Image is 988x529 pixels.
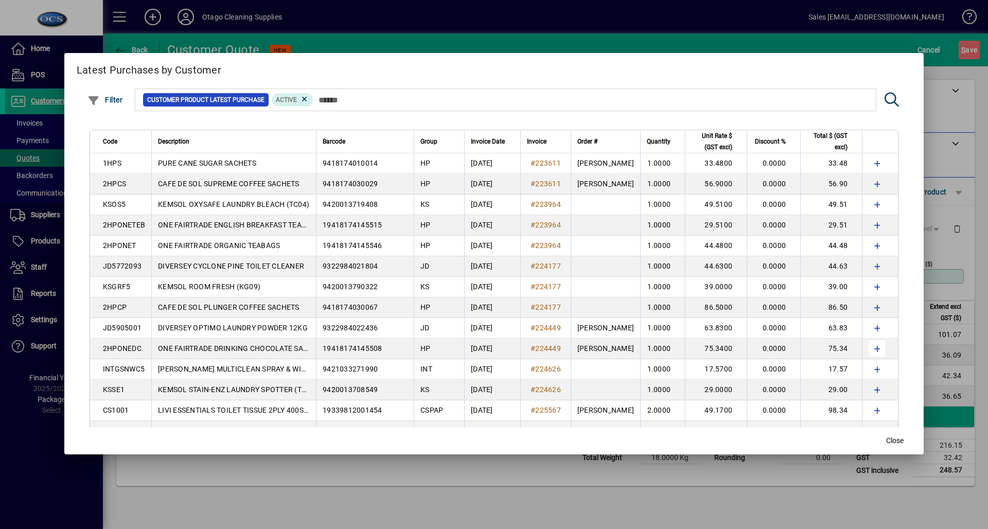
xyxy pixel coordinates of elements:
[531,365,535,373] span: #
[464,236,520,256] td: [DATE]
[531,385,535,394] span: #
[755,136,786,147] span: Discount %
[640,380,685,400] td: 1.0000
[420,283,430,291] span: KS
[685,421,747,442] td: 105.0000
[323,221,382,229] span: 19418174145515
[103,324,142,332] span: JD5905001
[640,297,685,318] td: 1.0000
[640,421,685,442] td: 1.0000
[464,359,520,380] td: [DATE]
[272,93,313,107] mat-chip: Product Activation Status: Active
[323,180,378,188] span: 9418174030029
[527,363,564,375] a: #224626
[747,400,800,421] td: 0.0000
[103,283,131,291] span: KSGRF5
[158,180,299,188] span: CAFE DE SOL SUPREME COFFEE SACHETS
[747,318,800,339] td: 0.0000
[535,344,561,352] span: 224449
[747,256,800,277] td: 0.0000
[158,262,304,270] span: DIVERSEY CYCLONE PINE TOILET CLEANER
[323,283,378,291] span: 9420013790322
[527,384,564,395] a: #224626
[800,256,862,277] td: 44.63
[531,303,535,311] span: #
[535,200,561,208] span: 223964
[800,174,862,195] td: 56.90
[158,159,256,167] span: PURE CANE SUGAR SACHETS
[87,96,123,104] span: Filter
[527,343,564,354] a: #224449
[103,221,145,229] span: 2HPONETEB
[531,180,535,188] span: #
[577,136,597,147] span: Order #
[323,324,378,332] span: 9322984022436
[685,153,747,174] td: 33.4800
[800,421,862,442] td: 105.00
[747,339,800,359] td: 0.0000
[323,303,378,311] span: 9418174030067
[535,385,561,394] span: 224626
[158,303,299,311] span: CAFE DE SOL PLUNGER COFFEE SACHETS
[535,283,561,291] span: 224177
[103,136,117,147] span: Code
[464,318,520,339] td: [DATE]
[640,277,685,297] td: 1.0000
[464,277,520,297] td: [DATE]
[420,221,431,229] span: HP
[464,421,520,442] td: [DATE]
[800,195,862,215] td: 49.51
[800,277,862,297] td: 39.00
[692,130,732,153] span: Unit Rate $ (GST excl)
[85,91,126,109] button: Filter
[685,380,747,400] td: 29.0000
[323,262,378,270] span: 9322984021804
[103,303,127,311] span: 2HPCP
[747,297,800,318] td: 0.0000
[323,241,382,250] span: 19418174145546
[158,283,260,291] span: KEMSOL ROOM FRESH (KG09)
[464,153,520,174] td: [DATE]
[800,236,862,256] td: 44.48
[527,240,564,251] a: #223964
[531,344,535,352] span: #
[527,322,564,333] a: #224449
[800,297,862,318] td: 86.50
[640,215,685,236] td: 1.0000
[640,400,685,421] td: 2.0000
[571,153,640,174] td: [PERSON_NAME]
[685,359,747,380] td: 17.5700
[800,400,862,421] td: 98.34
[685,277,747,297] td: 39.0000
[420,344,431,352] span: HP
[747,153,800,174] td: 0.0000
[753,136,795,147] div: Discount %
[531,283,535,291] span: #
[535,159,561,167] span: 223611
[527,281,564,292] a: #224177
[640,318,685,339] td: 1.0000
[420,262,430,270] span: JD
[420,159,431,167] span: HP
[464,256,520,277] td: [DATE]
[571,318,640,339] td: [PERSON_NAME]
[535,324,561,332] span: 224449
[685,400,747,421] td: 49.1700
[471,136,514,147] div: Invoice Date
[527,136,546,147] span: Invoice
[685,318,747,339] td: 63.8300
[103,344,142,352] span: 2HPONEDC
[103,200,126,208] span: KSOS5
[640,339,685,359] td: 1.0000
[323,136,345,147] span: Barcode
[420,365,432,373] span: INT
[800,359,862,380] td: 17.57
[276,96,297,103] span: Active
[571,339,640,359] td: [PERSON_NAME]
[158,365,310,373] span: [PERSON_NAME] MULTICLEAN SPRAY & WIPE
[747,236,800,256] td: 0.0000
[323,159,378,167] span: 9418174010014
[323,365,378,373] span: 9421033271990
[531,406,535,414] span: #
[886,435,904,446] span: Close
